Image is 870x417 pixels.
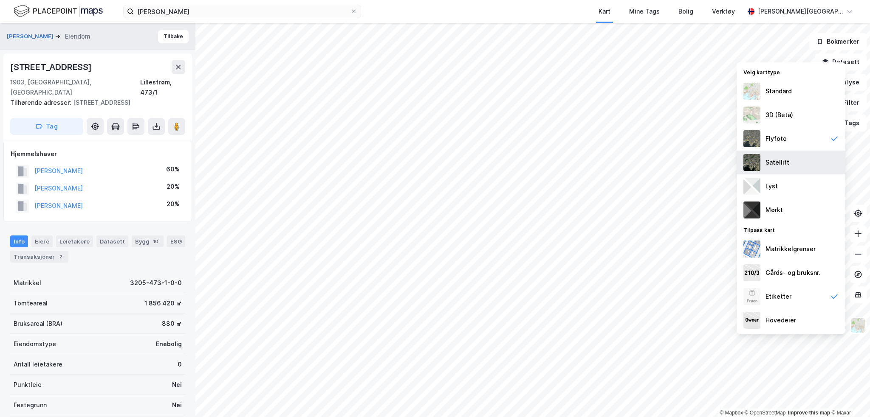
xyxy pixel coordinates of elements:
[765,157,789,168] div: Satellitt
[743,130,760,147] img: Z
[629,6,660,17] div: Mine Tags
[826,94,867,111] button: Filter
[144,298,182,308] div: 1 856 420 ㎡
[140,77,185,98] div: Lillestrøm, 473/1
[737,222,845,237] div: Tilpass kart
[14,278,41,288] div: Matrikkel
[720,410,743,416] a: Mapbox
[14,339,56,349] div: Eiendomstype
[14,359,62,369] div: Antall leietakere
[809,33,867,50] button: Bokmerker
[678,6,693,17] div: Bolig
[7,32,55,41] button: [PERSON_NAME]
[166,164,180,174] div: 60%
[743,154,760,171] img: 9k=
[10,99,73,106] span: Tilhørende adresser:
[14,4,103,19] img: logo.f888ab2527a4732fd821a326f86c7f29.svg
[172,400,182,410] div: Nei
[10,77,140,98] div: 1903, [GEOGRAPHIC_DATA], [GEOGRAPHIC_DATA]
[788,410,830,416] a: Improve this map
[758,6,843,17] div: [PERSON_NAME][GEOGRAPHIC_DATA]
[31,235,53,247] div: Eiere
[743,288,760,305] img: Z
[10,235,28,247] div: Info
[178,359,182,369] div: 0
[10,98,178,108] div: [STREET_ADDRESS]
[828,376,870,417] div: Kontrollprogram for chat
[130,278,182,288] div: 3205-473-1-0-0
[765,110,793,120] div: 3D (Beta)
[743,106,760,123] img: Z
[158,30,189,43] button: Tilbake
[167,199,180,209] div: 20%
[14,319,62,329] div: Bruksareal (BRA)
[14,298,48,308] div: Tomteareal
[14,400,47,410] div: Festegrunn
[850,317,866,333] img: Z
[765,205,783,215] div: Mørkt
[151,237,160,246] div: 10
[827,115,867,132] button: Tags
[132,235,164,247] div: Bygg
[56,235,93,247] div: Leietakere
[167,235,185,247] div: ESG
[815,53,867,70] button: Datasett
[712,6,735,17] div: Verktøy
[765,86,792,96] div: Standard
[745,410,786,416] a: OpenStreetMap
[828,376,870,417] iframe: Chat Widget
[737,64,845,79] div: Velg karttype
[56,252,65,261] div: 2
[10,118,83,135] button: Tag
[172,380,182,390] div: Nei
[10,251,68,263] div: Transaksjoner
[743,264,760,281] img: cadastreKeys.547ab17ec502f5a4ef2b.jpeg
[765,244,816,254] div: Matrikkelgrenser
[10,60,93,74] div: [STREET_ADDRESS]
[765,268,820,278] div: Gårds- og bruksnr.
[765,181,778,191] div: Lyst
[11,149,185,159] div: Hjemmelshaver
[743,202,760,218] img: nCdM7BzjoCAAAAAElFTkSuQmCC
[96,235,128,247] div: Datasett
[765,291,791,302] div: Etiketter
[743,241,760,257] img: cadastreBorders.cfe08de4b5ddd52a10de.jpeg
[162,319,182,329] div: 880 ㎡
[743,83,760,100] img: Z
[134,5,350,18] input: Søk på adresse, matrikkel, gårdeiere, leietakere eller personer
[765,134,787,144] div: Flyfoto
[743,312,760,329] img: majorOwner.b5e170eddb5c04bfeeff.jpeg
[599,6,610,17] div: Kart
[156,339,182,349] div: Enebolig
[167,182,180,192] div: 20%
[743,178,760,195] img: luj3wr1y2y3+OchiMxRmMxRlscgabnMEmZ7DJGWxyBpucwSZnsMkZbHIGm5zBJmewyRlscgabnMEmZ7DJGWxyBpucwSZnsMkZ...
[14,380,42,390] div: Punktleie
[765,315,796,325] div: Hovedeier
[65,31,90,42] div: Eiendom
